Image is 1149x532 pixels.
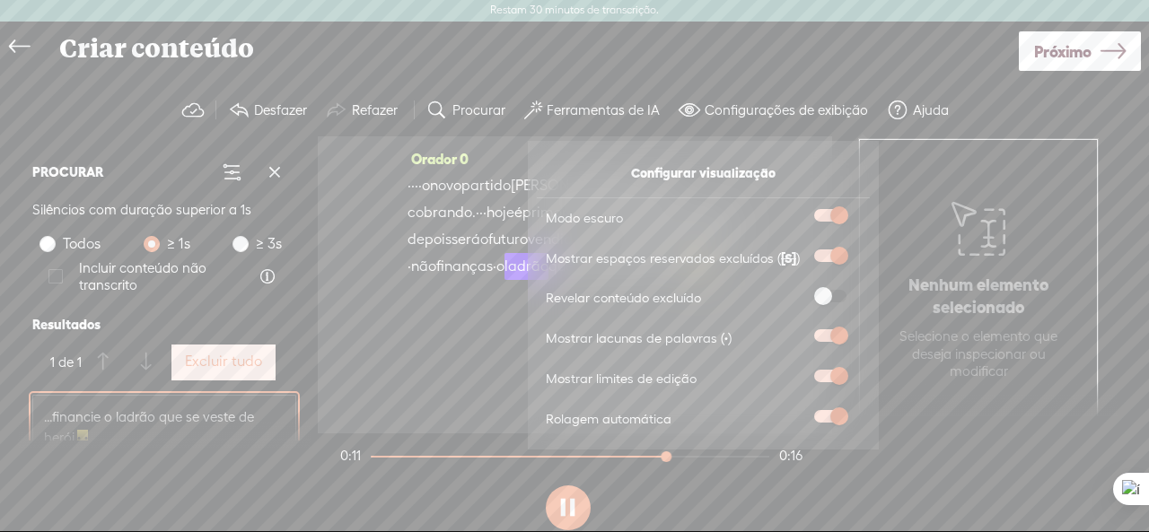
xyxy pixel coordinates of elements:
[899,328,1057,379] font: Selecione o elemento que deseja inspecionar ou modificar
[50,354,82,370] font: 1 de 1
[340,447,361,465] div: 0:11
[415,177,418,194] font: ·
[546,210,623,225] font: Modo escuro
[422,177,430,194] font: o
[256,235,282,252] font: ≥ 3s
[908,275,1048,316] font: Nenhum elemento selecionado
[411,257,436,275] font: não
[185,353,262,370] font: Excluir tudo
[487,204,514,221] font: hoje
[461,177,511,194] font: partido
[546,411,671,426] font: Rolagem automática
[411,177,415,194] font: ·
[728,330,732,345] font: )
[32,202,251,217] font: Silêncios com duração superior a 1s
[84,430,88,445] font: ·
[671,92,880,128] button: Configurações de exibição
[504,257,548,275] font: ladrão
[705,102,868,118] font: Configurações de exibição
[779,447,803,465] div: 0:16
[480,231,488,248] font: o
[522,204,595,221] font: primordial,
[32,164,103,179] font: PROCURAR
[63,235,101,252] font: Todos
[483,204,487,221] font: ·
[259,268,276,284] span: Encontre todas as pausas, incluindo sons como tosse, murmúrio ou outros ruídos que não foram conv...
[490,4,659,16] font: Restam 30 minutos de transcrição.
[430,177,461,194] font: novo
[1034,42,1092,61] font: Próximo
[319,92,409,128] button: Refazer
[781,251,796,266] font: [S]
[517,92,671,128] button: Ferramentas de IA
[79,260,206,293] font: Incluir conteúdo não transcrito
[479,204,483,221] font: ·
[488,231,528,248] font: futuro
[913,102,949,118] font: Ajuda
[796,250,800,266] font: )
[250,258,285,294] button: Encontre todas as pausas, incluindo sons como tosse, murmúrio ou outros ruídos que não foram conv...
[418,177,422,194] font: ·
[452,231,480,248] font: será
[546,371,697,386] font: Mostrar limites de edição
[77,430,81,445] font: ·
[32,317,101,332] font: Resultados
[880,92,960,128] button: Ajuda
[724,331,728,345] font: ·
[167,235,190,252] font: ≥ 1s
[546,290,701,305] font: Revelar conteúdo excluído
[408,177,411,194] font: ·
[496,257,504,275] font: o
[352,102,398,118] font: Refazer
[408,231,452,248] font: depois
[547,102,660,118] font: Ferramentas de IA
[631,166,776,180] font: Configurar visualização
[546,250,781,266] font: Mostrar espaços reservados excluídos (
[59,31,254,64] font: Criar conteúdo
[476,204,479,221] font: ·
[408,257,411,275] font: ·
[419,92,517,128] button: Procurar
[408,204,476,221] font: cobrando.
[436,257,493,275] font: finanças
[171,344,276,380] button: Excluir tudo
[514,204,522,221] font: é
[411,151,469,167] font: Orador 0
[452,102,505,118] font: Procurar
[221,92,319,128] button: Desfazer
[493,257,496,275] font: ·
[254,102,307,118] font: Desfazer
[546,330,724,345] font: Mostrar lacunas de palavras (
[511,177,620,194] font: [PERSON_NAME]
[44,409,254,446] font: ...financie o ladrão que se veste de herói.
